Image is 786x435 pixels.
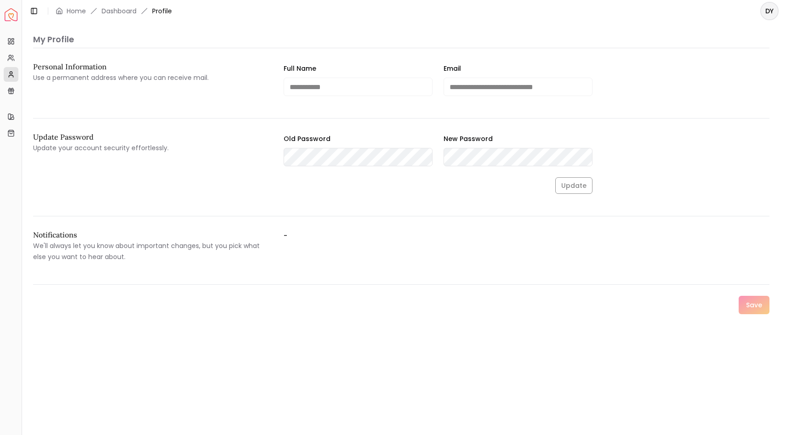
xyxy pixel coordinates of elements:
[33,63,269,70] h2: Personal Information
[33,231,269,238] h2: Notifications
[56,6,172,16] nav: breadcrumb
[760,2,779,20] button: DY
[284,231,519,262] label: -
[5,8,17,21] a: Spacejoy
[102,6,137,16] a: Dashboard
[5,8,17,21] img: Spacejoy Logo
[33,240,269,262] p: We'll always let you know about important changes, but you pick what else you want to hear about.
[67,6,86,16] a: Home
[33,33,769,46] p: My Profile
[33,133,269,141] h2: Update Password
[761,3,778,19] span: DY
[33,72,269,83] p: Use a permanent address where you can receive mail.
[284,64,316,73] label: Full Name
[33,142,269,153] p: Update your account security effortlessly.
[284,134,330,143] label: Old Password
[152,6,172,16] span: Profile
[444,134,493,143] label: New Password
[444,64,461,73] label: Email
